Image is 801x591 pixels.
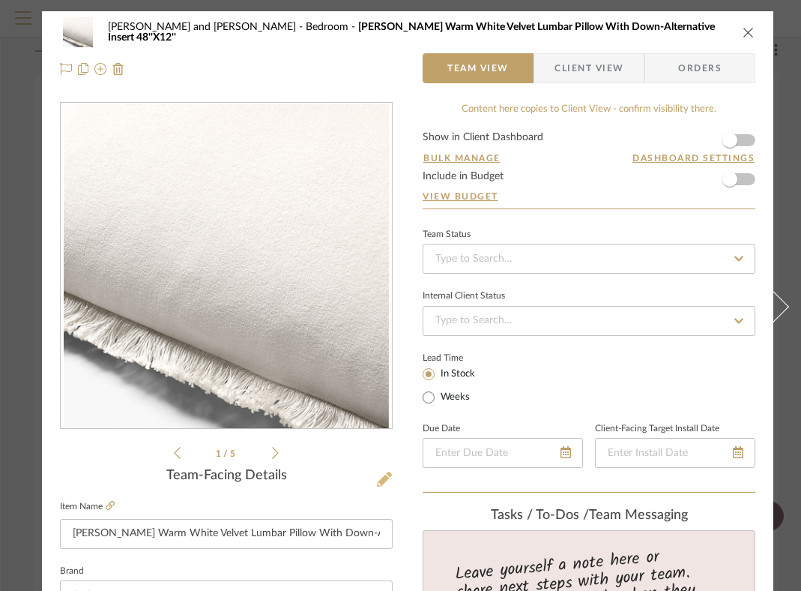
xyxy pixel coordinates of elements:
div: team Messaging [423,508,755,524]
label: Lead Time [423,351,500,364]
img: Remove from project [112,63,124,75]
div: Team-Facing Details [60,468,393,484]
label: In Stock [438,367,475,381]
img: e05615f8-e7bf-4e4e-bc98-32ae815eacdb_48x40.jpg [60,17,96,47]
span: 1 [216,449,223,458]
span: [PERSON_NAME] and [PERSON_NAME] [108,22,306,32]
input: Type to Search… [423,244,755,274]
span: Team View [447,53,509,83]
button: Bulk Manage [423,151,501,165]
span: / [223,449,230,458]
input: Enter Install Date [595,438,755,468]
button: close [742,25,755,39]
label: Weeks [438,391,470,404]
input: Enter Item Name [60,519,393,549]
input: Type to Search… [423,306,755,336]
div: Team Status [423,231,471,238]
a: View Budget [423,190,755,202]
input: Enter Due Date [423,438,583,468]
span: [PERSON_NAME] Warm White Velvet Lumbar Pillow With Down-Alternative Insert 48''X12'' [108,22,715,43]
span: Tasks / To-Dos / [491,508,589,522]
mat-radio-group: Select item type [423,364,500,406]
img: e05615f8-e7bf-4e4e-bc98-32ae815eacdb_436x436.jpg [64,103,389,429]
span: Bedroom [306,22,358,32]
div: 0 [61,103,392,429]
button: Dashboard Settings [632,151,755,165]
span: Client View [554,53,623,83]
label: Client-Facing Target Install Date [595,425,719,433]
label: Due Date [423,425,460,433]
div: Internal Client Status [423,292,505,300]
label: Item Name [60,500,115,513]
label: Brand [60,568,84,575]
span: Orders [662,53,738,83]
span: 5 [230,449,238,458]
div: Content here copies to Client View - confirm visibility there. [423,102,755,117]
